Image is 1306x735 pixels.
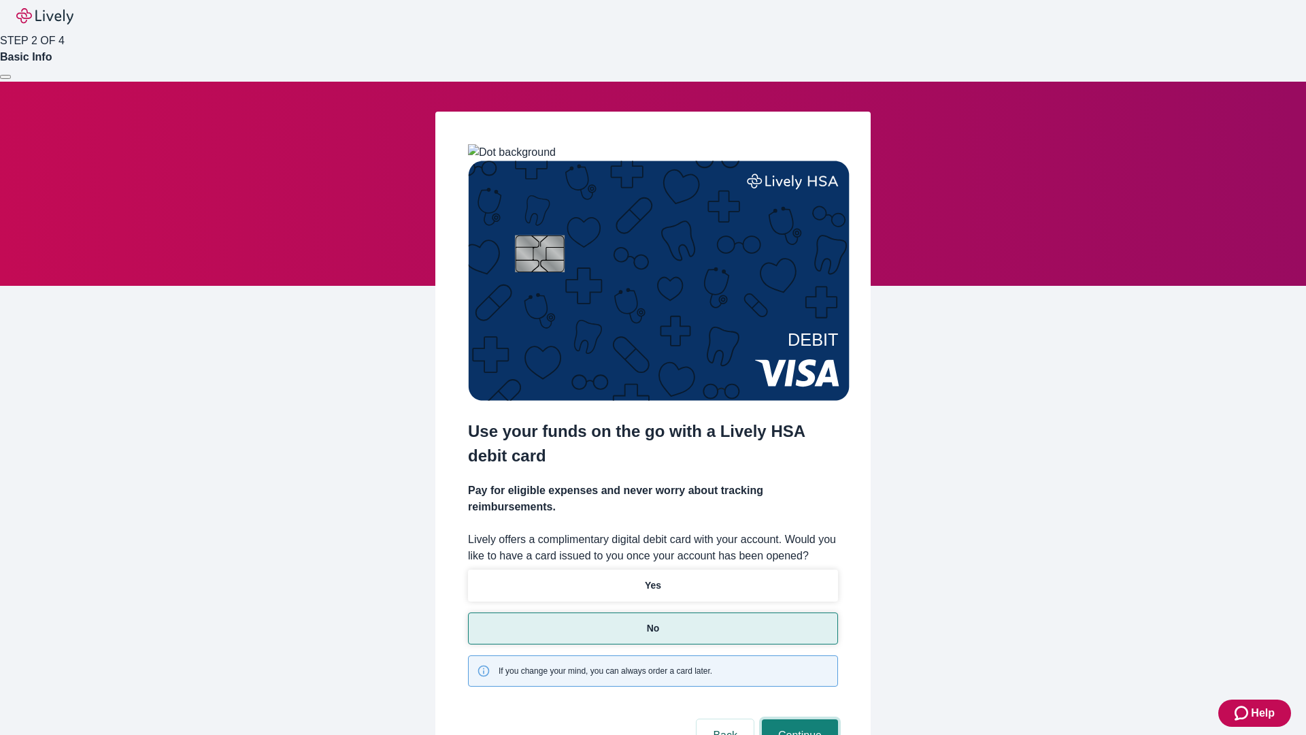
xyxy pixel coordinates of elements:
p: No [647,621,660,636]
img: Debit card [468,161,850,401]
svg: Zendesk support icon [1235,705,1251,721]
span: If you change your mind, you can always order a card later. [499,665,712,677]
button: No [468,612,838,644]
img: Dot background [468,144,556,161]
img: Lively [16,8,73,24]
span: Help [1251,705,1275,721]
label: Lively offers a complimentary digital debit card with your account. Would you like to have a card... [468,532,838,564]
h2: Use your funds on the go with a Lively HSA debit card [468,419,838,468]
button: Zendesk support iconHelp [1218,700,1291,727]
h4: Pay for eligible expenses and never worry about tracking reimbursements. [468,483,838,515]
button: Yes [468,570,838,602]
p: Yes [645,578,661,593]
